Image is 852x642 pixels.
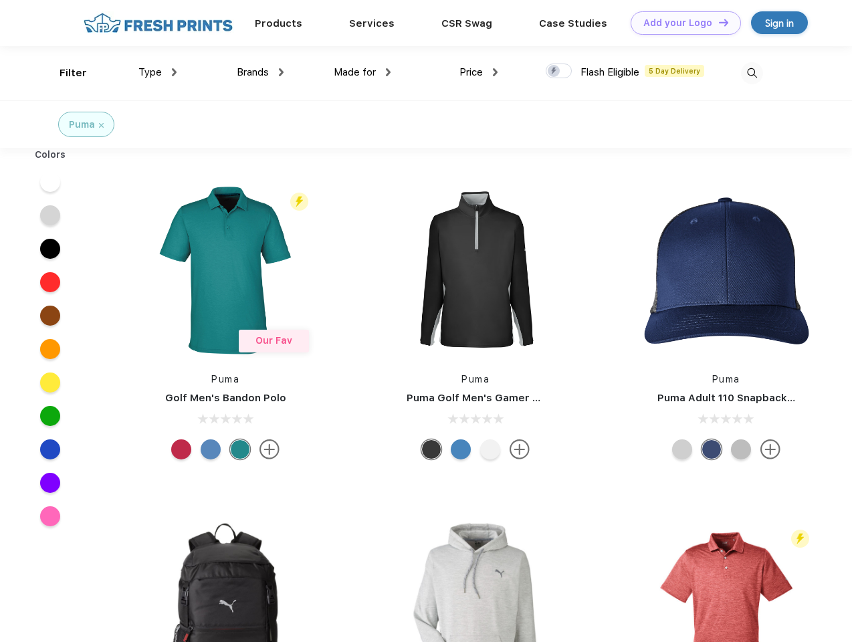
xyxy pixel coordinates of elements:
[211,374,239,385] a: Puma
[99,123,104,128] img: filter_cancel.svg
[643,17,712,29] div: Add your Logo
[255,17,302,29] a: Products
[510,439,530,459] img: more.svg
[69,118,95,132] div: Puma
[172,68,177,76] img: dropdown.png
[459,66,483,78] span: Price
[461,374,490,385] a: Puma
[259,439,280,459] img: more.svg
[751,11,808,34] a: Sign in
[255,335,292,346] span: Our Fav
[386,68,391,76] img: dropdown.png
[441,17,492,29] a: CSR Swag
[712,374,740,385] a: Puma
[741,62,763,84] img: desktop_search.svg
[480,439,500,459] div: Bright White
[421,439,441,459] div: Puma Black
[407,392,618,404] a: Puma Golf Men's Gamer Golf Quarter-Zip
[349,17,395,29] a: Services
[60,66,87,81] div: Filter
[637,181,815,359] img: func=resize&h=266
[290,193,308,211] img: flash_active_toggle.svg
[645,65,704,77] span: 5 Day Delivery
[791,530,809,548] img: flash_active_toggle.svg
[672,439,692,459] div: Quarry Brt Whit
[138,66,162,78] span: Type
[451,439,471,459] div: Bright Cobalt
[80,11,237,35] img: fo%20logo%202.webp
[765,15,794,31] div: Sign in
[731,439,751,459] div: Quarry with Brt Whit
[136,181,314,359] img: func=resize&h=266
[387,181,564,359] img: func=resize&h=266
[719,19,728,26] img: DT
[334,66,376,78] span: Made for
[702,439,722,459] div: Peacoat Qut Shd
[279,68,284,76] img: dropdown.png
[237,66,269,78] span: Brands
[165,392,286,404] a: Golf Men's Bandon Polo
[171,439,191,459] div: Ski Patrol
[493,68,498,76] img: dropdown.png
[760,439,780,459] img: more.svg
[230,439,250,459] div: Green Lagoon
[25,148,76,162] div: Colors
[580,66,639,78] span: Flash Eligible
[201,439,221,459] div: Lake Blue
